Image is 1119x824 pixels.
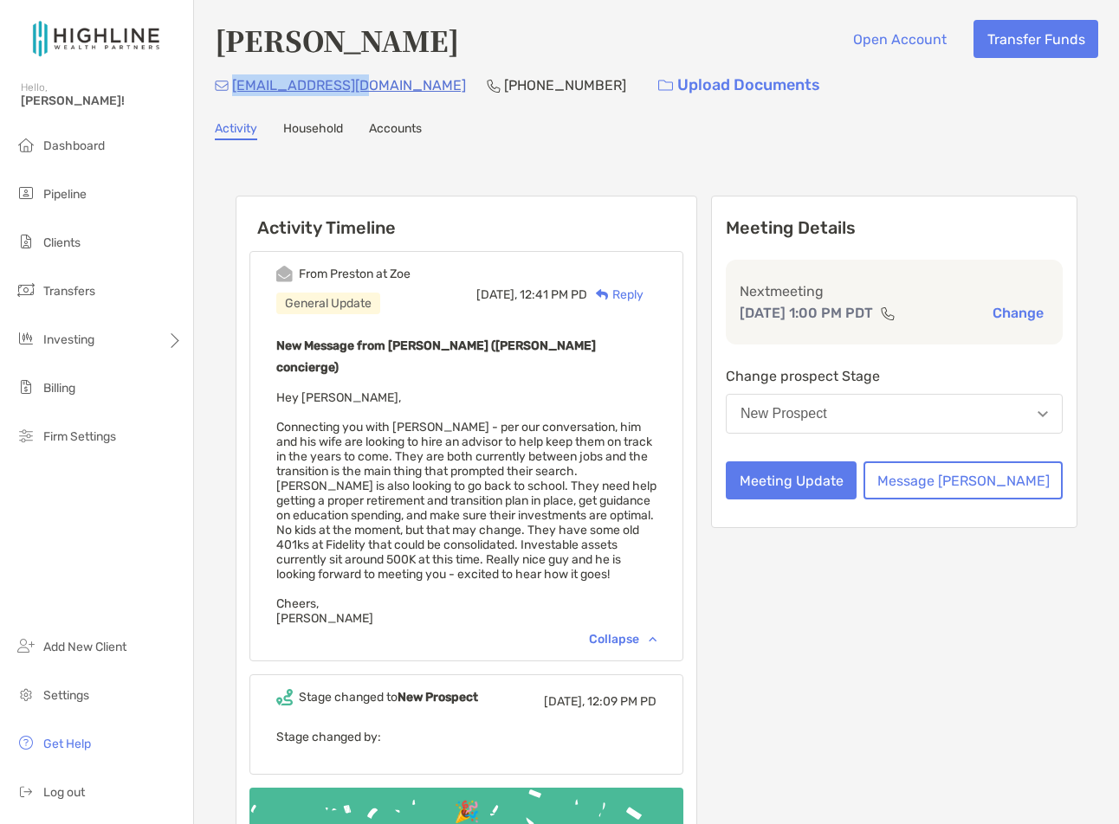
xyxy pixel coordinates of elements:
[587,694,657,709] span: 12:09 PM PD
[398,690,478,705] b: New Prospect
[658,80,673,92] img: button icon
[16,635,36,656] img: add_new_client icon
[43,688,89,703] span: Settings
[43,332,94,347] span: Investing
[520,287,587,302] span: 12:41 PM PD
[987,304,1049,322] button: Change
[215,80,229,91] img: Email Icon
[43,235,81,250] span: Clients
[276,390,657,626] span: Hey [PERSON_NAME], Connecting you with [PERSON_NAME] - per our conversation, him and his wife are...
[43,429,116,444] span: Firm Settings
[741,406,827,422] div: New Prospect
[973,20,1098,58] button: Transfer Funds
[43,138,105,153] span: Dashboard
[839,20,960,58] button: Open Account
[880,306,896,320] img: communication type
[649,636,657,641] img: Chevron icon
[544,694,585,709] span: [DATE],
[299,690,478,705] div: Stage changed to
[276,338,596,375] b: New Message from [PERSON_NAME] ([PERSON_NAME] concierge)
[476,287,517,302] span: [DATE],
[283,121,343,140] a: Household
[16,732,36,753] img: get-help icon
[232,74,466,96] p: [EMAIL_ADDRESS][DOMAIN_NAME]
[276,726,657,748] p: Stage changed by:
[16,328,36,349] img: investing icon
[276,266,293,282] img: Event icon
[43,284,95,299] span: Transfers
[726,217,1063,239] p: Meeting Details
[726,461,857,499] button: Meeting Update
[587,286,644,304] div: Reply
[16,183,36,203] img: pipeline icon
[215,20,459,60] h4: [PERSON_NAME]
[864,461,1063,499] button: Message [PERSON_NAME]
[276,293,380,314] div: General Update
[16,425,36,446] img: firm-settings icon
[740,280,1049,302] p: Next meeting
[369,121,422,140] a: Accounts
[16,280,36,300] img: transfers icon
[16,684,36,705] img: settings icon
[504,74,626,96] p: [PHONE_NUMBER]
[43,737,91,751] span: Get Help
[589,632,657,647] div: Collapse
[596,289,609,300] img: Reply icon
[215,121,257,140] a: Activity
[647,67,831,104] a: Upload Documents
[16,377,36,397] img: billing icon
[16,781,36,801] img: logout icon
[726,394,1063,434] button: New Prospect
[740,302,873,324] p: [DATE] 1:00 PM PDT
[1038,411,1048,417] img: Open dropdown arrow
[21,7,172,69] img: Zoe Logo
[236,196,696,238] h6: Activity Timeline
[43,187,87,202] span: Pipeline
[21,93,183,108] span: [PERSON_NAME]!
[16,231,36,252] img: clients icon
[43,381,75,396] span: Billing
[726,365,1063,387] p: Change prospect Stage
[299,267,411,281] div: From Preston at Zoe
[276,689,293,705] img: Event icon
[43,640,126,654] span: Add New Client
[43,785,85,800] span: Log out
[16,134,36,155] img: dashboard icon
[487,79,501,93] img: Phone Icon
